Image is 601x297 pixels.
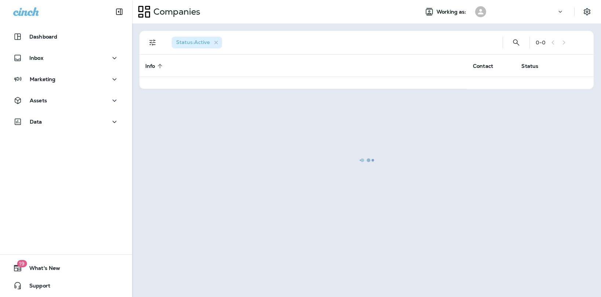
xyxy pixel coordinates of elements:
span: What's New [22,265,60,274]
p: Assets [30,98,47,103]
button: Marketing [7,72,125,87]
button: Data [7,114,125,129]
p: Dashboard [29,34,57,40]
button: 19What's New [7,261,125,275]
p: Data [30,119,42,125]
span: Working as: [437,9,468,15]
button: Assets [7,93,125,108]
button: Collapse Sidebar [109,4,130,19]
p: Marketing [30,76,55,82]
button: Settings [580,5,594,18]
button: Support [7,278,125,293]
button: Dashboard [7,29,125,44]
p: Companies [150,6,200,17]
span: Support [22,283,50,291]
span: 19 [17,260,27,267]
button: Inbox [7,51,125,65]
p: Inbox [29,55,43,61]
